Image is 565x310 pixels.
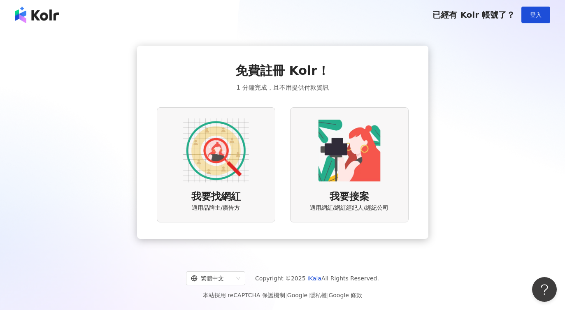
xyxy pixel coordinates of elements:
a: Google 隱私權 [287,292,327,298]
img: KOL identity option [316,118,382,183]
span: 我要找網紅 [191,190,241,204]
span: | [327,292,329,298]
iframe: Help Scout Beacon - Open [532,277,557,302]
span: 我要接案 [330,190,369,204]
div: 繁體中文 [191,272,233,285]
span: Copyright © 2025 All Rights Reserved. [255,273,379,283]
span: | [285,292,287,298]
span: 1 分鐘完成，且不用提供付款資訊 [236,83,328,93]
img: AD identity option [183,118,249,183]
a: Google 條款 [328,292,362,298]
a: iKala [307,275,321,282]
img: logo [15,7,59,23]
span: 登入 [530,12,542,18]
span: 已經有 Kolr 帳號了？ [432,10,515,20]
button: 登入 [521,7,550,23]
span: 免費註冊 Kolr！ [235,62,330,79]
span: 本站採用 reCAPTCHA 保護機制 [203,290,362,300]
span: 適用品牌主/廣告方 [192,204,240,212]
span: 適用網紅/網紅經紀人/經紀公司 [310,204,388,212]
